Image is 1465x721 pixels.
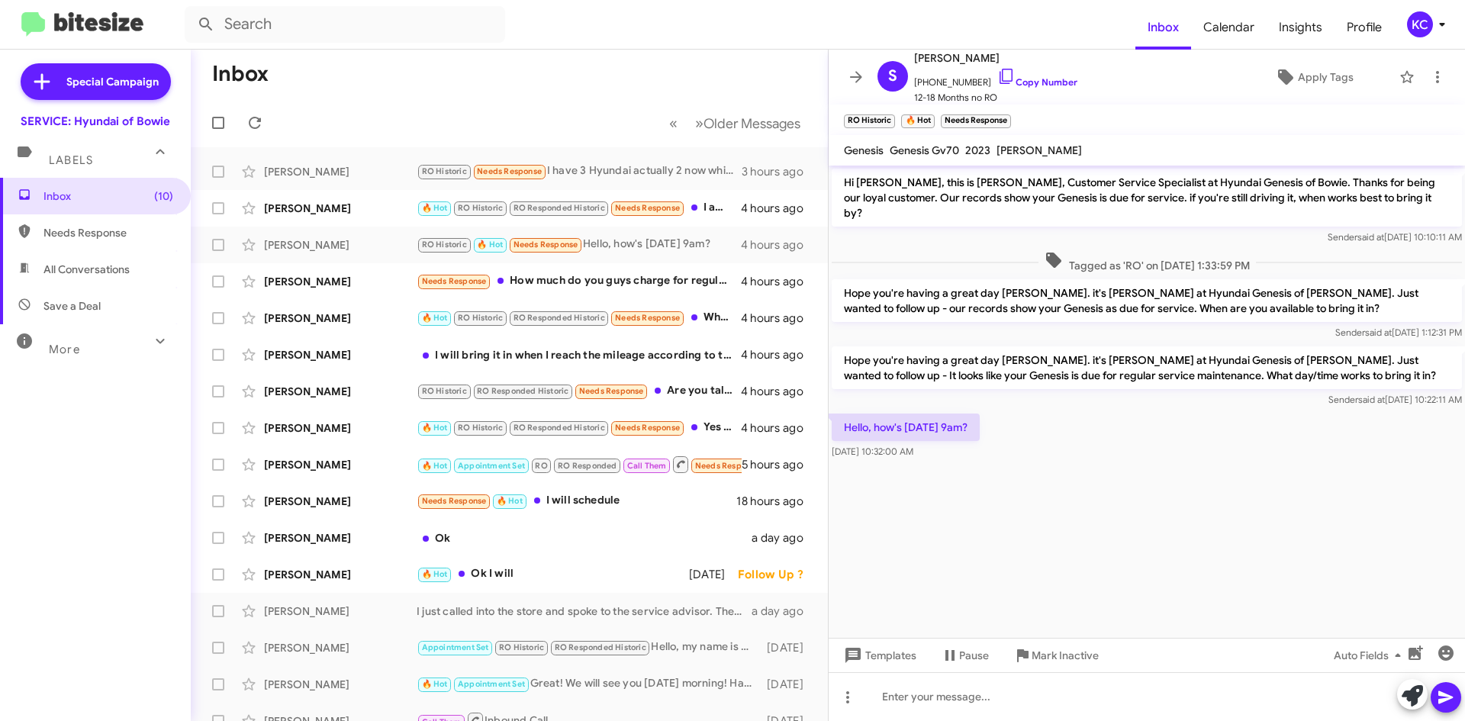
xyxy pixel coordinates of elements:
span: [PHONE_NUMBER] [914,67,1077,90]
div: [PERSON_NAME] [264,494,417,509]
a: Calendar [1191,5,1267,50]
span: RO Historic [499,642,544,652]
span: (10) [154,188,173,204]
div: [PERSON_NAME] [264,237,417,253]
div: [PERSON_NAME] [264,640,417,655]
span: Inbox [1135,5,1191,50]
span: [DATE] 10:32:00 AM [832,446,913,457]
span: RO Historic [422,166,467,176]
div: [DATE] [759,677,816,692]
span: Needs Response [579,386,644,396]
span: Needs Response [514,240,578,249]
div: Ok I will [417,565,689,583]
span: Mark Inactive [1032,642,1099,669]
button: Auto Fields [1322,642,1419,669]
span: S [888,64,897,89]
div: How much do you guys charge for regular service maintenance? [417,272,741,290]
span: Older Messages [704,115,800,132]
span: said at [1358,394,1385,405]
button: Mark Inactive [1001,642,1111,669]
span: 🔥 Hot [477,240,503,249]
button: Previous [660,108,687,139]
h1: Inbox [212,62,269,86]
div: Are you talking about the Elantra? [417,382,741,400]
small: Needs Response [941,114,1011,128]
div: I will schedule [417,492,736,510]
div: Ok [417,530,752,546]
span: RO Historic [422,386,467,396]
span: More [49,343,80,356]
span: Appointment Set [422,642,489,652]
span: RO Historic [458,313,503,323]
span: RO Responded [558,461,617,471]
span: Sender [DATE] 10:22:11 AM [1328,394,1462,405]
span: Needs Response [477,166,542,176]
span: 12-18 Months no RO [914,90,1077,105]
span: Apply Tags [1298,63,1354,91]
span: Genesis [844,143,884,157]
span: Appointment Set [458,679,525,689]
a: Profile [1335,5,1394,50]
button: Templates [829,642,929,669]
span: Labels [49,153,93,167]
div: [DATE] [689,567,738,582]
span: Tagged as 'RO' on [DATE] 1:33:59 PM [1038,251,1256,273]
p: Hope you're having a great day [PERSON_NAME]. it's [PERSON_NAME] at Hyundai Genesis of [PERSON_NA... [832,346,1462,389]
span: Needs Response [615,423,680,433]
span: Templates [841,642,916,669]
div: Hello, how's [DATE] 9am? [417,236,741,253]
div: I just called into the store and spoke to the service advisor. They have your information and som... [417,604,752,619]
span: RO Historic [422,240,467,249]
div: [PERSON_NAME] [264,420,417,436]
div: What do you have available? [417,309,741,327]
span: Auto Fields [1334,642,1407,669]
a: Insights [1267,5,1335,50]
span: 🔥 Hot [422,423,448,433]
div: [PERSON_NAME] [264,274,417,289]
span: 🔥 Hot [422,461,448,471]
span: 🔥 Hot [422,203,448,213]
div: 4 hours ago [741,201,816,216]
div: Follow Up ? [738,567,816,582]
small: 🔥 Hot [901,114,934,128]
div: 18 hours ago [736,494,816,509]
a: Copy Number [997,76,1077,88]
div: 4 hours ago [741,237,816,253]
span: 🔥 Hot [422,313,448,323]
button: Pause [929,642,1001,669]
span: RO Responded Historic [555,642,646,652]
div: [PERSON_NAME] [264,164,417,179]
span: Needs Response [422,276,487,286]
div: [PERSON_NAME] [264,677,417,692]
span: RO Responded Historic [514,313,605,323]
button: Next [686,108,810,139]
div: 4 hours ago [741,384,816,399]
div: a day ago [752,604,816,619]
span: 🔥 Hot [422,679,448,689]
p: Hello, how's [DATE] 9am? [832,414,980,441]
span: said at [1365,327,1392,338]
div: KC [1407,11,1433,37]
span: Needs Response [615,313,680,323]
span: All Conversations [43,262,130,277]
span: Needs Response [422,496,487,506]
input: Search [185,6,505,43]
p: Hi [PERSON_NAME], this is [PERSON_NAME], Customer Service Specialist at Hyundai Genesis of Bowie.... [832,169,1462,227]
div: a day ago [752,530,816,546]
span: Appointment Set [458,461,525,471]
div: [PERSON_NAME] [264,567,417,582]
div: 4 hours ago [741,311,816,326]
div: 3 hours ago [742,164,816,179]
div: [PERSON_NAME] [264,530,417,546]
div: Great! We will see you [DATE] morning! Have a great weekend! [417,675,759,693]
span: Call Them [627,461,667,471]
p: Hope you're having a great day [PERSON_NAME]. it's [PERSON_NAME] at Hyundai Genesis of [PERSON_NA... [832,279,1462,322]
span: RO Responded Historic [514,423,605,433]
span: Needs Response [615,203,680,213]
span: RO Responded Historic [514,203,605,213]
span: Save a Deal [43,298,101,314]
button: KC [1394,11,1448,37]
div: Inbound Call [417,455,742,474]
